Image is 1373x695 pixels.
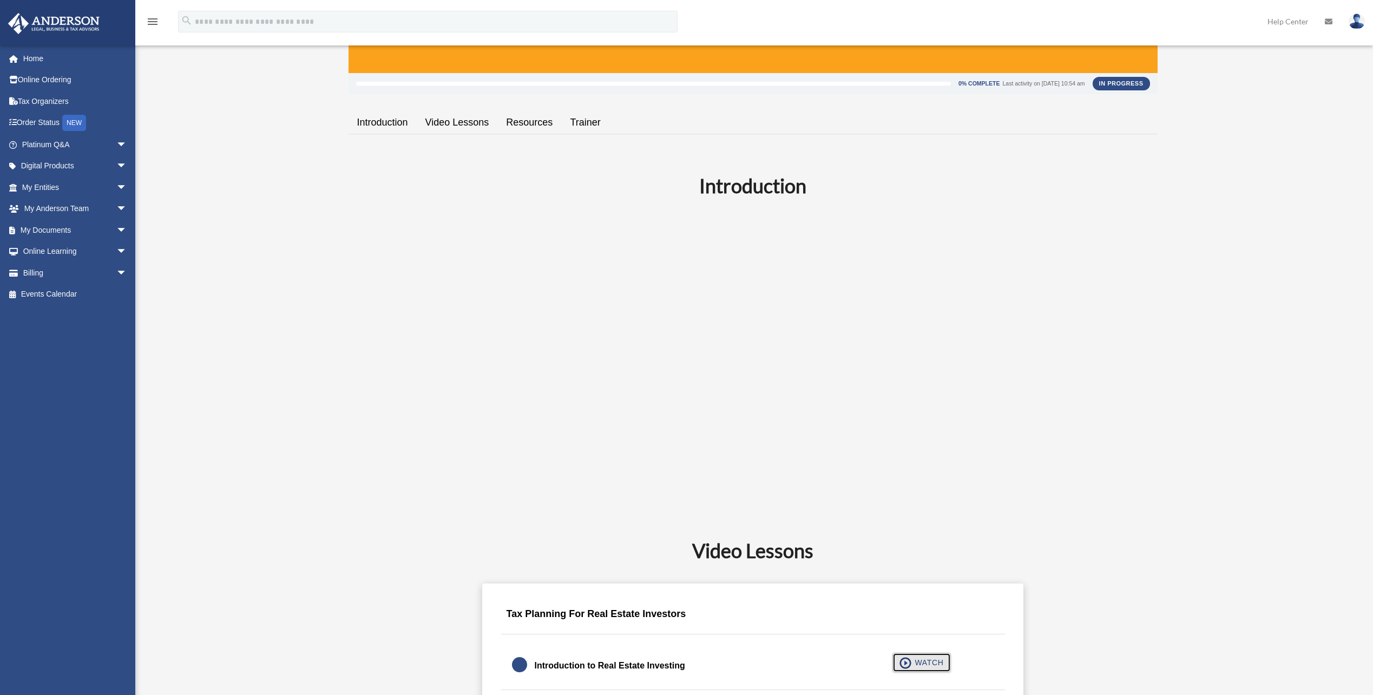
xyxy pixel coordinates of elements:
[417,107,498,138] a: Video Lessons
[482,219,1023,524] iframe: Introduction to the Tax Toolbox
[1002,81,1085,87] div: Last activity on [DATE] 10:54 am
[146,19,159,28] a: menu
[1349,14,1365,29] img: User Pic
[8,284,143,305] a: Events Calendar
[535,658,685,673] div: Introduction to Real Estate Investing
[1093,77,1150,90] div: In Progress
[8,176,143,198] a: My Entitiesarrow_drop_down
[8,112,143,134] a: Order StatusNEW
[146,15,159,28] i: menu
[116,155,138,178] span: arrow_drop_down
[512,653,994,679] a: Introduction to Real Estate Investing WATCH
[8,90,143,112] a: Tax Organizers
[116,198,138,220] span: arrow_drop_down
[8,262,143,284] a: Billingarrow_drop_down
[8,155,143,177] a: Digital Productsarrow_drop_down
[349,107,417,138] a: Introduction
[892,653,951,672] button: WATCH
[8,219,143,241] a: My Documentsarrow_drop_down
[116,219,138,241] span: arrow_drop_down
[958,81,1000,87] div: 0% Complete
[561,107,609,138] a: Trainer
[8,69,143,91] a: Online Ordering
[355,172,1151,199] h2: Introduction
[8,241,143,263] a: Online Learningarrow_drop_down
[911,657,943,668] span: WATCH
[8,48,143,69] a: Home
[5,13,103,34] img: Anderson Advisors Platinum Portal
[116,241,138,263] span: arrow_drop_down
[116,176,138,199] span: arrow_drop_down
[116,262,138,284] span: arrow_drop_down
[355,537,1151,564] h2: Video Lessons
[62,115,86,131] div: NEW
[181,15,193,27] i: search
[501,600,1005,634] div: Tax Planning For Real Estate Investors
[497,107,561,138] a: Resources
[8,198,143,220] a: My Anderson Teamarrow_drop_down
[8,134,143,155] a: Platinum Q&Aarrow_drop_down
[116,134,138,156] span: arrow_drop_down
